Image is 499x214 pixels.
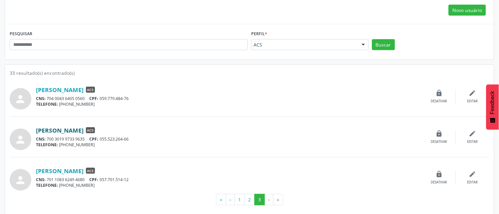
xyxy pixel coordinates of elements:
[10,194,489,205] ul: Pagination
[469,170,476,178] i: edit
[86,127,95,133] span: ACS
[467,180,478,185] div: Editar
[15,134,27,146] i: person
[436,170,443,178] i: lock
[90,177,99,182] span: CPF:
[36,136,423,142] div: 700 3019 9733 9635 055.523.264-66
[90,136,99,142] span: CPF:
[235,194,245,205] button: Go to page 1
[486,84,499,130] button: Feedback - Mostrar pesquisa
[436,130,443,137] i: lock
[36,96,46,101] span: CNS:
[431,140,447,144] div: Desativar
[431,99,447,104] div: Desativar
[36,142,423,148] div: [PHONE_NUMBER]
[36,177,46,182] span: CNS:
[431,180,447,185] div: Desativar
[36,96,423,101] div: 704 0043 6405 0560 059.779.484-76
[251,29,267,39] label: Perfil
[467,140,478,144] div: Editar
[36,182,58,188] span: TELEFONE:
[86,87,95,93] span: ACS
[36,182,423,188] div: [PHONE_NUMBER]
[36,101,423,107] div: [PHONE_NUMBER]
[469,130,476,137] i: edit
[245,194,255,205] button: Go to page 2
[449,5,486,16] button: Novo usuário
[15,174,27,186] i: person
[36,127,84,134] a: [PERSON_NAME]
[90,96,99,101] span: CPF:
[10,29,32,39] label: PESQUISAR
[226,194,235,205] button: Go to previous page
[372,39,395,51] button: Buscar
[36,167,84,174] a: [PERSON_NAME]
[10,69,489,76] div: 33 resultado(s) encontrado(s)
[36,86,84,93] a: [PERSON_NAME]
[453,7,482,14] span: Novo usuário
[86,168,95,174] span: ACS
[436,89,443,97] i: lock
[216,194,226,205] button: Go to first page
[467,99,478,104] div: Editar
[15,93,27,105] i: person
[253,42,355,48] span: ACS
[36,142,58,148] span: TELEFONE:
[36,177,423,182] div: 701 1083 6249 4680 057.701.514-12
[36,136,46,142] span: CNS:
[254,194,265,205] button: Go to page 3
[469,89,476,97] i: edit
[490,91,496,114] span: Feedback
[36,101,58,107] span: TELEFONE:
